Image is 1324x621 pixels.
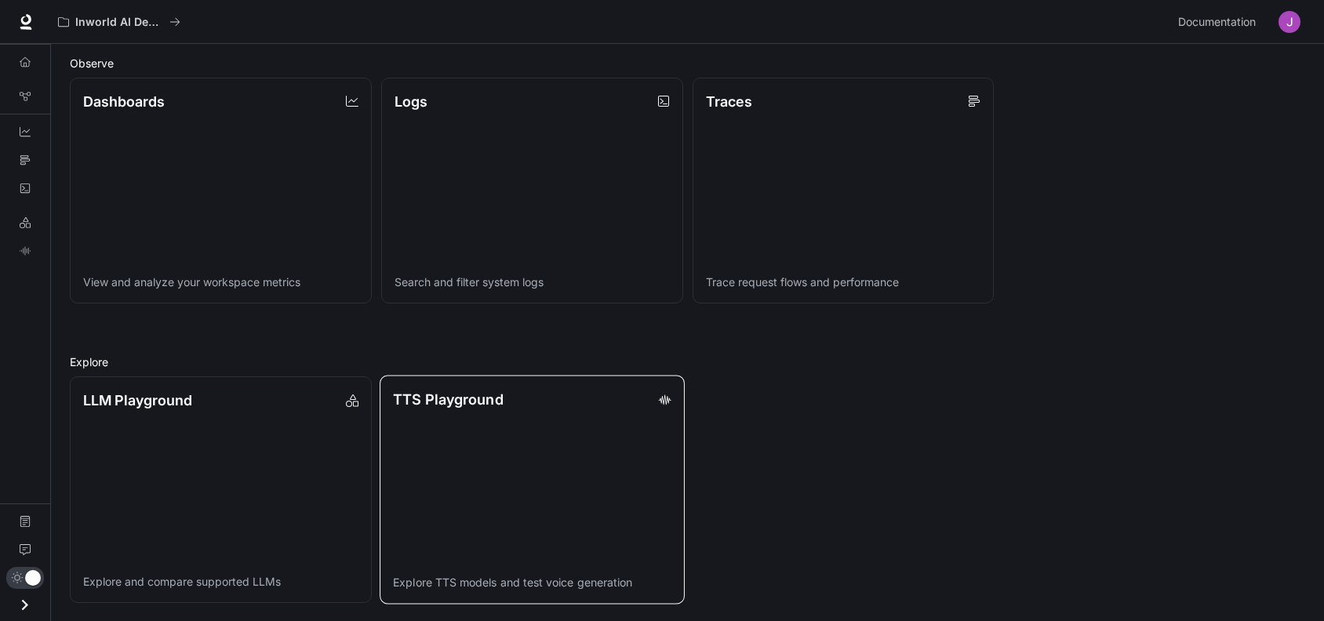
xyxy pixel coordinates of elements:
[1279,11,1300,33] img: User avatar
[381,78,683,304] a: LogsSearch and filter system logs
[6,210,44,235] a: LLM Playground
[83,91,165,112] p: Dashboards
[83,390,192,411] p: LLM Playground
[70,78,372,304] a: DashboardsView and analyze your workspace metrics
[693,78,995,304] a: TracesTrace request flows and performance
[51,6,187,38] button: All workspaces
[6,176,44,201] a: Logs
[83,574,358,590] p: Explore and compare supported LLMs
[6,119,44,144] a: Dashboards
[6,147,44,172] a: Traces
[25,568,41,586] span: Dark mode toggle
[70,376,372,603] a: LLM PlaygroundExplore and compare supported LLMs
[83,274,358,290] p: View and analyze your workspace metrics
[395,274,670,290] p: Search and filter system logs
[6,509,44,534] a: Documentation
[393,389,503,410] p: TTS Playground
[380,376,685,604] a: TTS PlaygroundExplore TTS models and test voice generation
[70,55,1305,71] h2: Observe
[1178,13,1256,32] span: Documentation
[706,274,981,290] p: Trace request flows and performance
[6,238,44,263] a: TTS Playground
[6,49,44,74] a: Overview
[706,91,752,112] p: Traces
[7,589,42,621] button: Open drawer
[6,537,44,562] a: Feedback
[393,575,671,590] p: Explore TTS models and test voice generation
[6,84,44,109] a: Graph Registry
[395,91,427,112] p: Logs
[70,354,1305,370] h2: Explore
[1274,6,1305,38] button: User avatar
[75,16,163,29] p: Inworld AI Demos
[1172,6,1268,38] a: Documentation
